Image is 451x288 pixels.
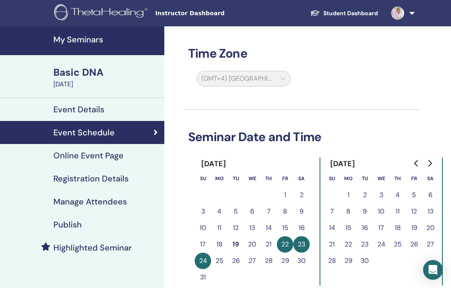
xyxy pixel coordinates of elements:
[277,220,293,236] button: 15
[324,236,340,253] button: 21
[391,7,404,20] img: default.jpg
[293,236,310,253] button: 23
[324,158,362,170] div: [DATE]
[422,236,439,253] button: 27
[310,9,320,16] img: graduation-cap-white.svg
[53,243,132,253] h4: Highlighted Seminar
[389,236,406,253] button: 25
[293,203,310,220] button: 9
[422,187,439,203] button: 6
[406,187,422,203] button: 5
[324,203,340,220] button: 7
[260,220,277,236] button: 14
[195,220,211,236] button: 10
[53,79,159,89] div: [DATE]
[260,170,277,187] th: Thursday
[422,203,439,220] button: 13
[260,253,277,269] button: 28
[53,220,82,230] h4: Publish
[228,253,244,269] button: 26
[228,236,244,253] button: 19
[422,170,439,187] th: Saturday
[357,253,373,269] button: 30
[340,236,357,253] button: 22
[293,220,310,236] button: 16
[373,187,389,203] button: 3
[260,203,277,220] button: 7
[211,203,228,220] button: 4
[389,170,406,187] th: Thursday
[277,203,293,220] button: 8
[340,253,357,269] button: 29
[53,128,115,137] h4: Event Schedule
[277,236,293,253] button: 22
[293,253,310,269] button: 30
[183,130,421,144] h3: Seminar Date and Time
[406,203,422,220] button: 12
[357,236,373,253] button: 23
[324,220,340,236] button: 14
[211,236,228,253] button: 18
[53,151,124,160] h4: Online Event Page
[423,260,443,280] div: Open Intercom Messenger
[244,253,260,269] button: 27
[195,236,211,253] button: 17
[357,170,373,187] th: Tuesday
[340,203,357,220] button: 8
[53,197,127,207] h4: Manage Attendees
[53,35,159,44] h4: My Seminars
[373,220,389,236] button: 17
[389,187,406,203] button: 4
[293,187,310,203] button: 2
[155,9,278,18] span: Instructor Dashboard
[195,203,211,220] button: 3
[195,170,211,187] th: Sunday
[277,170,293,187] th: Friday
[304,6,384,21] a: Student Dashboard
[183,46,421,61] h3: Time Zone
[53,65,159,79] div: Basic DNA
[195,253,211,269] button: 24
[244,236,260,253] button: 20
[410,155,423,172] button: Go to previous month
[277,187,293,203] button: 1
[340,170,357,187] th: Monday
[293,170,310,187] th: Saturday
[195,269,211,286] button: 31
[228,170,244,187] th: Tuesday
[357,220,373,236] button: 16
[389,203,406,220] button: 11
[53,105,104,114] h4: Event Details
[244,170,260,187] th: Wednesday
[406,220,422,236] button: 19
[357,203,373,220] button: 9
[373,170,389,187] th: Wednesday
[406,170,422,187] th: Friday
[48,65,164,89] a: Basic DNA[DATE]
[324,170,340,187] th: Sunday
[324,253,340,269] button: 28
[211,253,228,269] button: 25
[228,220,244,236] button: 12
[373,236,389,253] button: 24
[357,187,373,203] button: 2
[53,174,129,183] h4: Registration Details
[211,170,228,187] th: Monday
[340,220,357,236] button: 15
[340,187,357,203] button: 1
[54,4,150,23] img: logo.png
[406,236,422,253] button: 26
[195,158,233,170] div: [DATE]
[422,220,439,236] button: 20
[244,203,260,220] button: 6
[244,220,260,236] button: 13
[211,220,228,236] button: 11
[260,236,277,253] button: 21
[389,220,406,236] button: 18
[277,253,293,269] button: 29
[373,203,389,220] button: 10
[228,203,244,220] button: 5
[423,155,436,172] button: Go to next month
